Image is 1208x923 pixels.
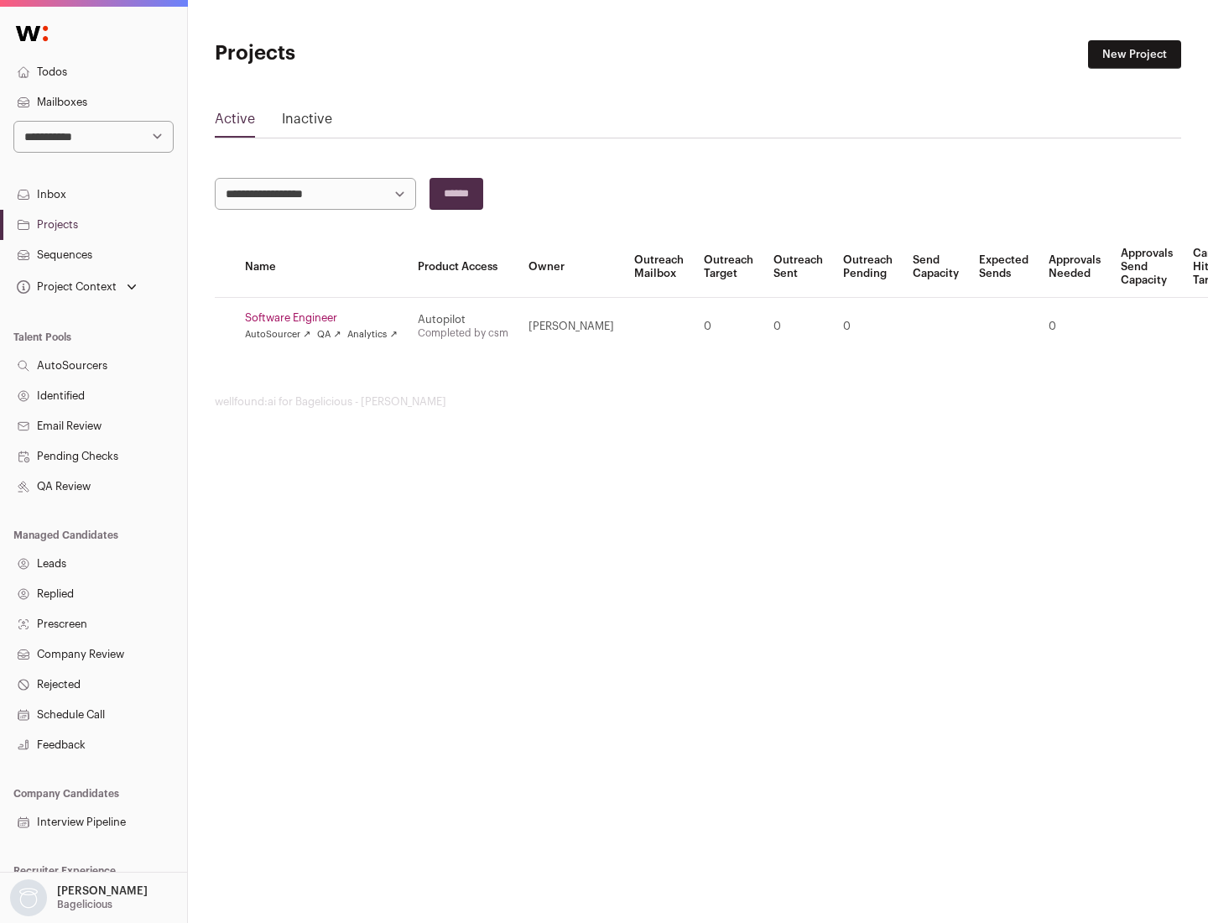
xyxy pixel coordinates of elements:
[215,395,1181,409] footer: wellfound:ai for Bagelicious - [PERSON_NAME]
[833,237,903,298] th: Outreach Pending
[13,280,117,294] div: Project Context
[624,237,694,298] th: Outreach Mailbox
[7,879,151,916] button: Open dropdown
[215,109,255,136] a: Active
[694,237,763,298] th: Outreach Target
[317,328,341,342] a: QA ↗
[903,237,969,298] th: Send Capacity
[1111,237,1183,298] th: Approvals Send Capacity
[1039,298,1111,356] td: 0
[235,237,408,298] th: Name
[215,40,537,67] h1: Projects
[763,237,833,298] th: Outreach Sent
[7,17,57,50] img: Wellfound
[518,298,624,356] td: [PERSON_NAME]
[1088,40,1181,69] a: New Project
[408,237,518,298] th: Product Access
[10,879,47,916] img: nopic.png
[833,298,903,356] td: 0
[282,109,332,136] a: Inactive
[418,313,508,326] div: Autopilot
[57,884,148,898] p: [PERSON_NAME]
[245,311,398,325] a: Software Engineer
[1039,237,1111,298] th: Approvals Needed
[57,898,112,911] p: Bagelicious
[694,298,763,356] td: 0
[418,328,508,338] a: Completed by csm
[347,328,397,342] a: Analytics ↗
[245,328,310,342] a: AutoSourcer ↗
[763,298,833,356] td: 0
[969,237,1039,298] th: Expected Sends
[13,275,140,299] button: Open dropdown
[518,237,624,298] th: Owner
